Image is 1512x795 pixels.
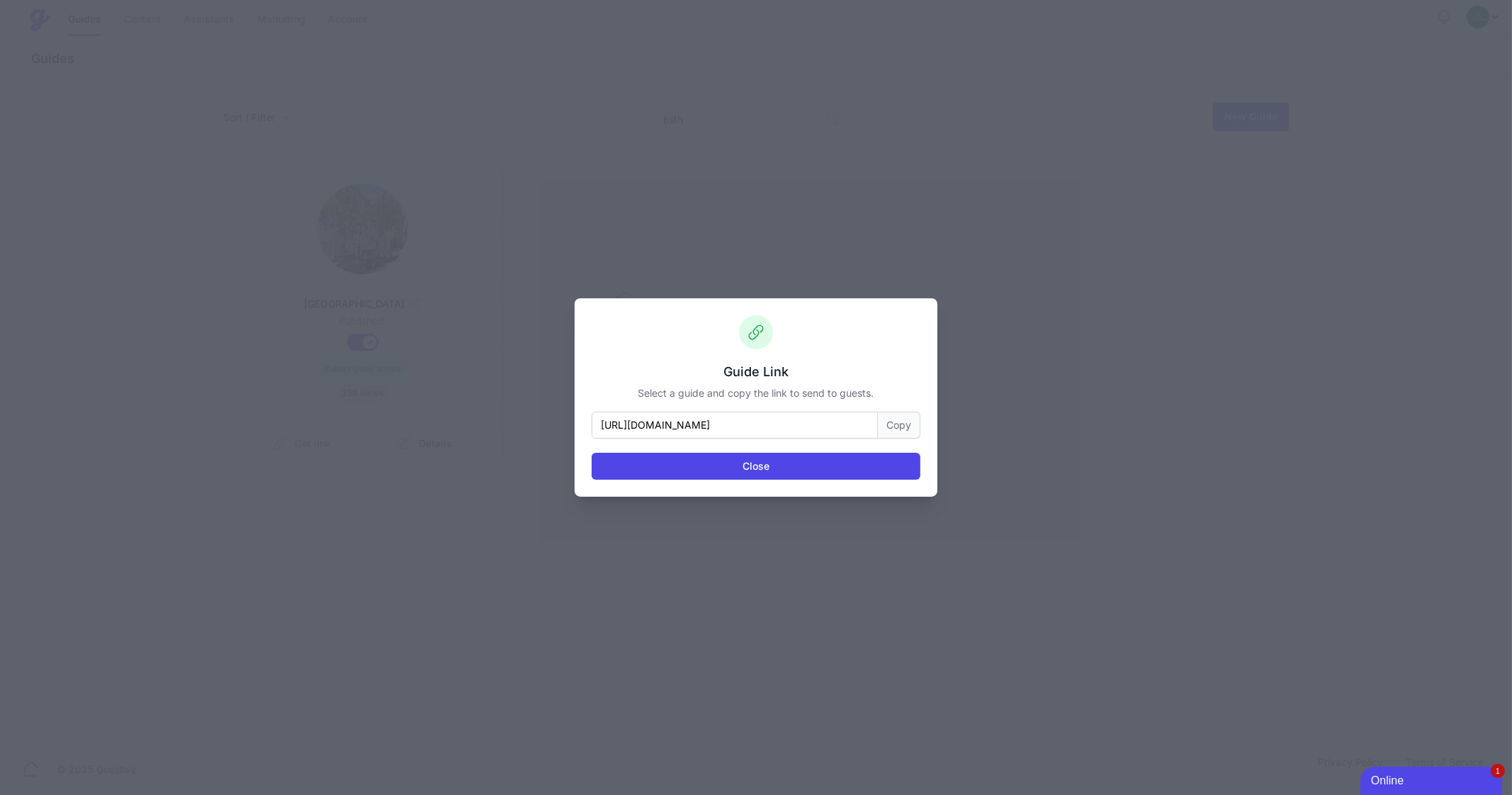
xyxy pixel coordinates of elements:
h3: Guide Link [592,363,920,380]
iframe: chat widget [1360,764,1505,795]
button: Copy [878,412,920,439]
p: Select a guide and copy the link to send to guests. [592,386,920,400]
button: Close [592,453,920,480]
